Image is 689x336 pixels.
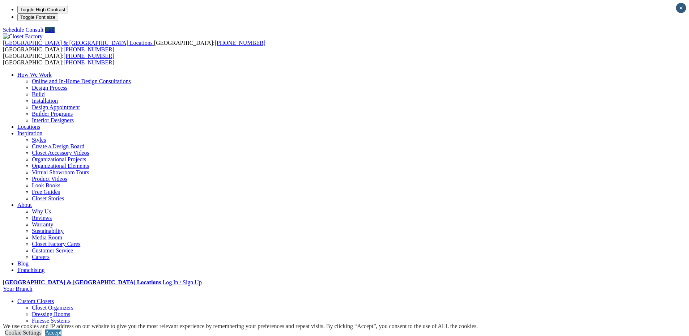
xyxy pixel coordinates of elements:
a: [GEOGRAPHIC_DATA] & [GEOGRAPHIC_DATA] Locations [3,40,154,46]
a: Design Process [32,85,67,91]
a: Schedule Consult [3,27,43,33]
a: Accept [45,329,61,336]
a: Blog [17,260,29,267]
img: Closet Factory [3,33,43,40]
a: Organizational Projects [32,156,86,162]
a: Log In / Sign Up [162,279,201,285]
a: How We Work [17,72,52,78]
a: Franchising [17,267,45,273]
a: Custom Closets [17,298,54,304]
a: [PHONE_NUMBER] [214,40,265,46]
a: Call [45,27,55,33]
span: [GEOGRAPHIC_DATA] & [GEOGRAPHIC_DATA] Locations [3,40,153,46]
a: Virtual Showroom Tours [32,169,89,175]
button: Toggle Font size [17,13,58,21]
a: Create a Design Board [32,143,84,149]
a: Online and In-Home Design Consultations [32,78,131,84]
a: Organizational Elements [32,163,89,169]
a: [PHONE_NUMBER] [64,59,114,65]
button: Close [676,3,686,13]
a: Why Us [32,208,51,214]
a: Finesse Systems [32,318,70,324]
a: Builder Programs [32,111,73,117]
span: Toggle Font size [20,14,55,20]
span: [GEOGRAPHIC_DATA]: [GEOGRAPHIC_DATA]: [3,40,265,52]
a: Closet Factory Cares [32,241,80,247]
span: Toggle High Contrast [20,7,65,12]
a: Installation [32,98,58,104]
button: Toggle High Contrast [17,6,68,13]
div: We use cookies and IP address on our website to give you the most relevant experience by remember... [3,323,478,329]
span: [GEOGRAPHIC_DATA]: [GEOGRAPHIC_DATA]: [3,53,114,65]
a: Free Guides [32,189,60,195]
a: Your Branch [3,286,32,292]
a: Locations [17,124,40,130]
a: Sustainability [32,228,64,234]
a: Product Videos [32,176,67,182]
a: Styles [32,137,46,143]
a: Warranty [32,221,53,227]
a: Inspiration [17,130,42,136]
a: [GEOGRAPHIC_DATA] & [GEOGRAPHIC_DATA] Locations [3,279,161,285]
a: About [17,202,32,208]
a: [PHONE_NUMBER] [64,53,114,59]
a: Media Room [32,234,62,241]
a: Reviews [32,215,52,221]
a: Look Books [32,182,60,188]
a: Closet Accessory Videos [32,150,89,156]
a: Dressing Rooms [32,311,70,317]
a: Design Appointment [32,104,80,110]
a: Customer Service [32,247,73,254]
a: [PHONE_NUMBER] [64,46,114,52]
a: Closet Organizers [32,305,73,311]
a: Careers [32,254,50,260]
a: Interior Designers [32,117,74,123]
a: Cookie Settings [5,329,42,336]
a: Closet Stories [32,195,64,201]
a: Build [32,91,45,97]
